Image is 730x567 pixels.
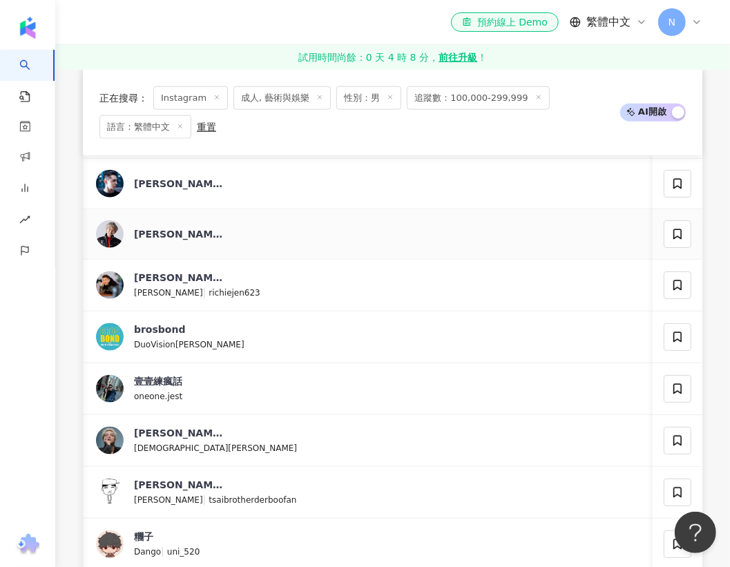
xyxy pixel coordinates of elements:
[134,547,161,557] span: Dango
[407,86,549,109] span: 追蹤數：100,000-299,999
[96,220,124,248] img: KOL Avatar
[134,227,224,241] div: [PERSON_NAME]納
[134,478,224,492] div: [PERSON_NAME]
[134,271,224,285] div: [PERSON_NAME][PERSON_NAME]
[96,271,671,300] a: KOL Avatar[PERSON_NAME][PERSON_NAME][PERSON_NAME]|richiejen623
[134,177,224,191] div: [PERSON_NAME]
[439,50,477,64] strong: 前往升級
[134,443,297,453] span: [DEMOGRAPHIC_DATA][PERSON_NAME]
[96,220,671,248] a: KOL Avatar[PERSON_NAME]納
[203,494,209,505] span: |
[15,534,41,556] img: chrome extension
[99,115,191,138] span: 語言：繁體中文
[96,427,124,454] img: KOL Avatar
[96,426,671,455] a: KOL Avatar[PERSON_NAME]Sheon ([GEOGRAPHIC_DATA])[DEMOGRAPHIC_DATA][PERSON_NAME]
[209,495,296,505] span: tsaibrotherderboofan
[96,374,671,403] a: KOL Avatar壹壹練瘋話oneone.jest
[134,288,203,298] span: [PERSON_NAME]
[675,512,716,553] iframe: Help Scout Beacon - Open
[96,375,124,403] img: KOL Avatar
[203,287,209,298] span: |
[669,15,675,30] span: N
[19,206,30,237] span: rise
[586,15,631,30] span: 繁體中文
[96,530,124,558] img: KOL Avatar
[451,12,559,32] a: 預約線上 Demo
[134,495,203,505] span: [PERSON_NAME]
[134,340,244,349] span: DuoVision[PERSON_NAME]
[96,323,671,352] a: KOL AvatarbrosbondDuoVision[PERSON_NAME]
[134,323,186,336] div: brosbond
[19,50,47,104] a: search
[96,170,124,198] img: KOL Avatar
[96,478,671,507] a: KOL Avatar[PERSON_NAME][PERSON_NAME]|tsaibrotherderboofan
[96,323,124,351] img: KOL Avatar
[55,45,730,70] a: 試用時間尚餘：0 天 4 時 8 分，前往升級！
[96,479,124,506] img: KOL Avatar
[233,86,331,109] span: 成人, 藝術與娛樂
[153,86,228,109] span: Instagram
[134,530,153,544] div: 糰子
[134,426,224,440] div: [PERSON_NAME]Sheon ([GEOGRAPHIC_DATA])
[99,92,148,103] span: 正在搜尋 ：
[167,547,200,557] span: uni_520
[96,530,671,559] a: KOL Avatar糰子Dango|uni_520
[336,86,401,109] span: 性別：男
[17,17,39,39] img: logo icon
[197,121,216,132] div: 重置
[161,546,167,557] span: |
[134,374,182,388] div: 壹壹練瘋話
[209,288,260,298] span: richiejen623
[134,392,182,401] span: oneone.jest
[462,15,548,29] div: 預約線上 Demo
[96,271,124,299] img: KOL Avatar
[96,170,671,198] a: KOL Avatar[PERSON_NAME]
